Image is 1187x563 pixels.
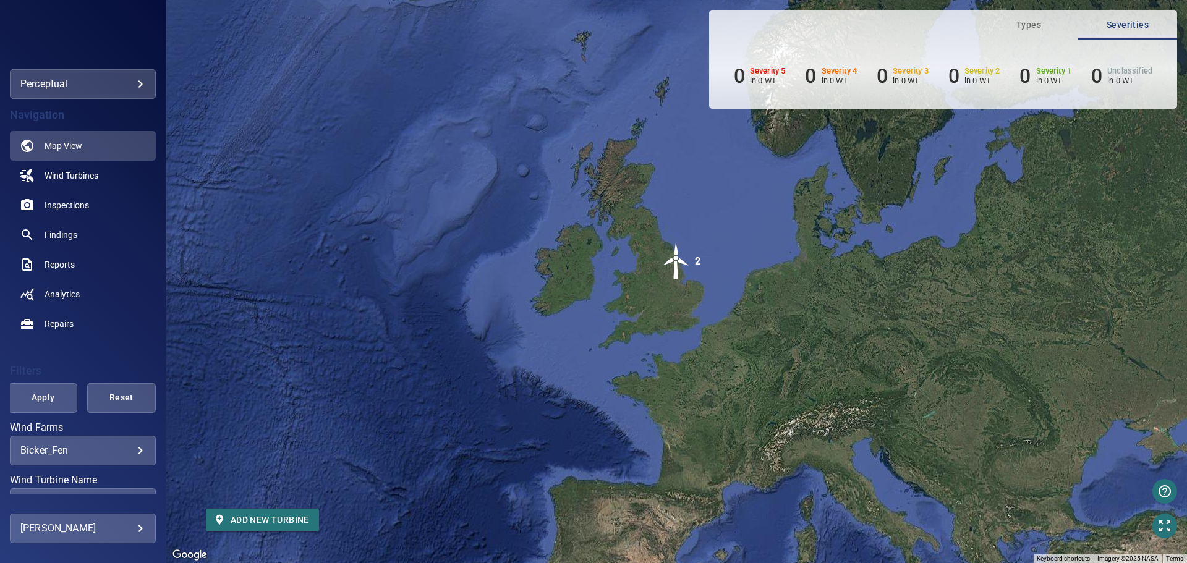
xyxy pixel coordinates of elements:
[1166,555,1183,562] a: Terms (opens in new tab)
[9,383,77,413] button: Apply
[948,64,1000,88] li: Severity 2
[10,109,156,121] h4: Navigation
[805,64,816,88] h6: 0
[20,444,145,456] div: Bicker_Fen
[10,220,156,250] a: findings noActive
[45,169,98,182] span: Wind Turbines
[1091,64,1102,88] h6: 0
[10,475,156,485] label: Wind Turbine Name
[45,199,89,211] span: Inspections
[805,64,857,88] li: Severity 4
[1097,555,1159,562] span: Imagery ©2025 NASA
[24,390,62,405] span: Apply
[10,161,156,190] a: windturbines noActive
[169,547,210,563] a: Open this area in Google Maps (opens a new window)
[206,509,319,531] button: Add new turbine
[10,131,156,161] a: map active
[45,258,75,271] span: Reports
[893,76,929,85] p: in 0 WT
[20,519,145,538] div: [PERSON_NAME]
[1107,67,1152,75] h6: Unclassified
[948,64,959,88] h6: 0
[45,318,74,330] span: Repairs
[1037,554,1090,563] button: Keyboard shortcuts
[822,76,857,85] p: in 0 WT
[1091,64,1152,88] li: Severity Unclassified
[877,64,929,88] li: Severity 3
[1019,64,1031,88] h6: 0
[658,243,695,282] gmp-advanced-marker: 2
[45,229,77,241] span: Findings
[658,243,695,280] img: windFarmIcon.svg
[10,488,156,518] div: Wind Turbine Name
[10,423,156,433] label: Wind Farms
[1086,17,1170,33] span: Severities
[750,76,786,85] p: in 0 WT
[10,436,156,465] div: Wind Farms
[169,547,210,563] img: Google
[20,74,145,94] div: perceptual
[10,279,156,309] a: analytics noActive
[987,17,1071,33] span: Types
[964,76,1000,85] p: in 0 WT
[10,309,156,339] a: repairs noActive
[10,69,156,99] div: perceptual
[734,64,745,88] h6: 0
[10,250,156,279] a: reports noActive
[1036,76,1072,85] p: in 0 WT
[1019,64,1071,88] li: Severity 1
[822,67,857,75] h6: Severity 4
[87,383,156,413] button: Reset
[103,390,140,405] span: Reset
[45,288,80,300] span: Analytics
[695,243,700,280] div: 2
[48,31,117,43] img: perceptual-logo
[964,67,1000,75] h6: Severity 2
[45,140,82,152] span: Map View
[1107,76,1152,85] p: in 0 WT
[750,67,786,75] h6: Severity 5
[1036,67,1072,75] h6: Severity 1
[877,64,888,88] h6: 0
[216,512,309,528] span: Add new turbine
[10,190,156,220] a: inspections noActive
[734,64,786,88] li: Severity 5
[10,365,156,377] h4: Filters
[893,67,929,75] h6: Severity 3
